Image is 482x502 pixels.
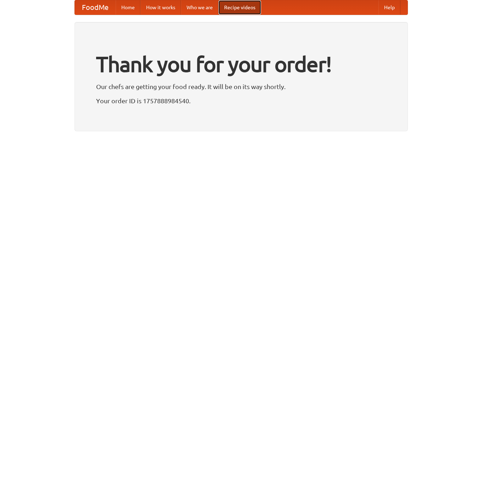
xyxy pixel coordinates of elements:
[96,47,386,81] h1: Thank you for your order!
[181,0,218,15] a: Who we are
[96,95,386,106] p: Your order ID is 1757888984540.
[75,0,116,15] a: FoodMe
[96,81,386,92] p: Our chefs are getting your food ready. It will be on its way shortly.
[116,0,140,15] a: Home
[378,0,400,15] a: Help
[140,0,181,15] a: How it works
[218,0,261,15] a: Recipe videos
